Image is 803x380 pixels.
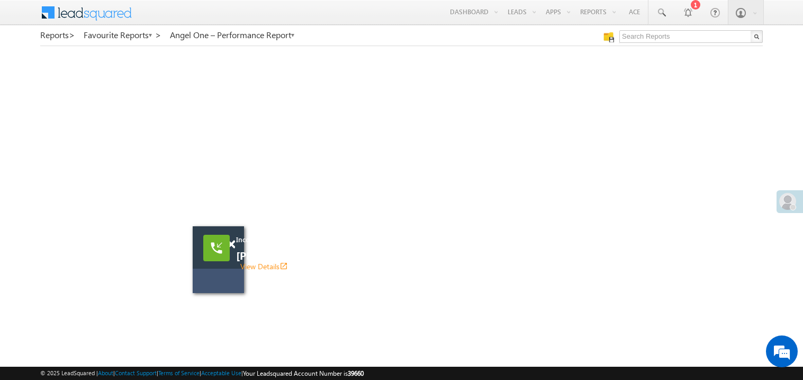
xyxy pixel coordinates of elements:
[84,30,161,40] a: Favourite Reports >
[619,30,763,43] input: Search Reports
[155,29,161,41] span: >
[348,369,364,377] span: 39660
[236,250,490,271] span: [PERSON_NAME] bhai [PERSON_NAME] bhai
[243,369,364,377] span: Your Leadsquared Account Number is
[158,369,200,376] a: Terms of Service
[201,369,241,376] a: Acceptable Use
[170,30,295,40] a: Angel One – Performance Report
[115,369,157,376] a: Contact Support
[603,32,614,42] img: Manage all your saved reports!
[69,29,75,41] span: >
[240,261,288,271] a: View Detailsopen_in_new
[236,235,490,244] span: Incoming call
[279,262,288,270] i: View Details
[40,30,75,40] a: Reports>
[40,368,364,378] span: © 2025 LeadSquared | | | | |
[98,369,113,376] a: About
